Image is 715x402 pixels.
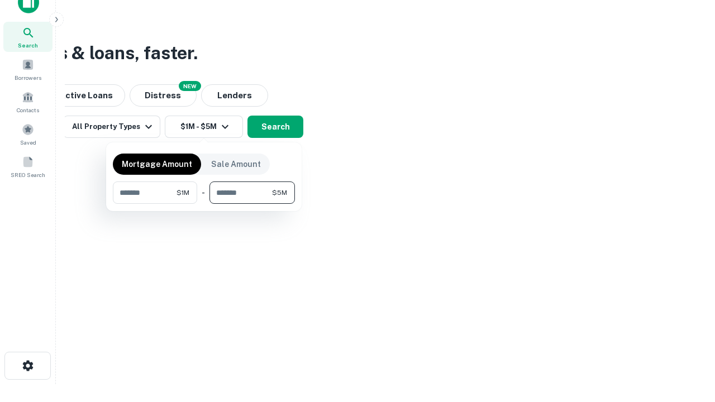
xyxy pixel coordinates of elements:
[177,188,189,198] span: $1M
[272,188,287,198] span: $5M
[659,313,715,366] iframe: Chat Widget
[202,181,205,204] div: -
[122,158,192,170] p: Mortgage Amount
[211,158,261,170] p: Sale Amount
